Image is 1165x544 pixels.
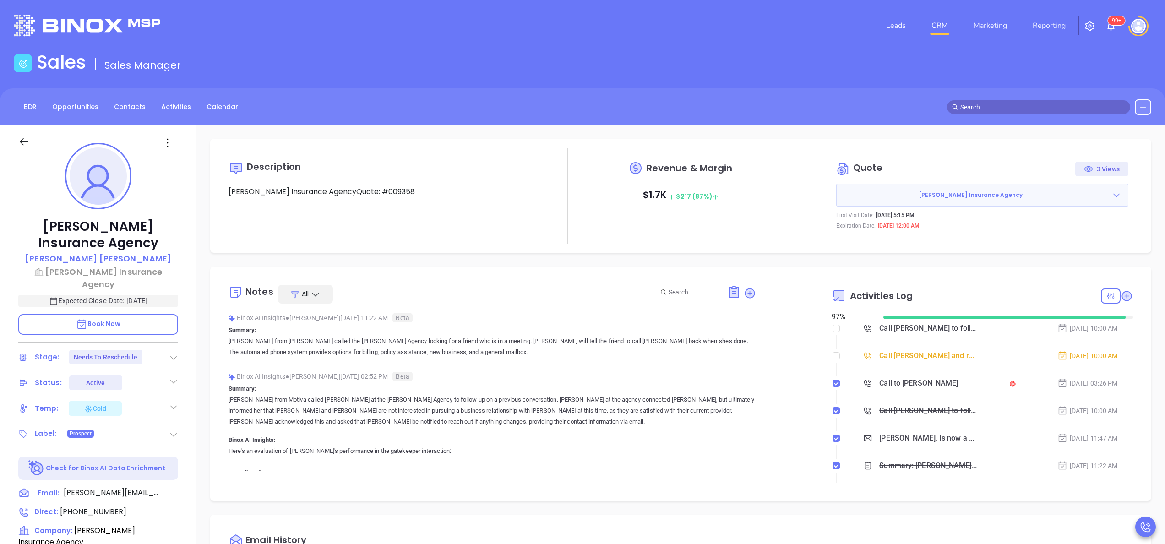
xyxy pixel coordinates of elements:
div: Call [PERSON_NAME] to follow up [879,404,977,418]
div: Binox AI Insights [PERSON_NAME] | [DATE] 11:22 AM [229,311,756,325]
p: [PERSON_NAME] from Motiva called [PERSON_NAME] at the [PERSON_NAME] Agency to follow up on a prev... [229,394,756,427]
sup: 100 [1108,16,1125,25]
a: Opportunities [47,99,104,114]
h1: Sales [37,51,86,73]
span: Activities Log [850,291,913,300]
p: [DATE] 5:15 PM [876,211,915,219]
img: logo [14,15,160,36]
a: BDR [18,99,42,114]
b: Summary: [229,385,256,392]
div: Label: [35,427,57,441]
b: Overall Performance Score: [229,469,304,476]
img: iconNotification [1105,21,1116,32]
span: Description [247,160,301,173]
span: $ 217 (87%) [669,192,719,201]
div: Notes [245,287,273,296]
div: Call to [PERSON_NAME] [879,376,958,390]
span: Quote [853,161,883,174]
div: Summary: [PERSON_NAME] from [PERSON_NAME] called the [PERSON_NAME] Agency looking for a friend wh... [879,459,977,473]
p: Expected Close Date: [DATE] [18,295,178,307]
p: $ 1.7K [643,186,719,205]
div: 97 % [832,311,873,322]
div: Binox AI Insights [PERSON_NAME] | [DATE] 02:52 PM [229,370,756,383]
span: [PHONE_NUMBER] [60,506,126,517]
div: [PERSON_NAME], Is now a better time? [879,431,977,445]
p: [PERSON_NAME] [PERSON_NAME] [25,252,171,265]
a: Leads [882,16,909,35]
input: Search… [960,102,1125,112]
a: [PERSON_NAME] [PERSON_NAME] [25,252,171,266]
div: Needs To Reschedule [74,350,138,364]
p: [PERSON_NAME] from [PERSON_NAME] called the [PERSON_NAME] Agency looking for a friend who is in a... [229,336,756,358]
img: Circle dollar [836,162,851,176]
img: svg%3e [229,374,235,381]
div: [DATE] 10:00 AM [1057,323,1118,333]
p: Expiration Date: [836,222,876,230]
button: [PERSON_NAME] Insurance Agency [836,184,1128,207]
div: [DATE] 10:00 AM [1057,406,1118,416]
img: svg%3e [229,315,235,322]
p: Check for Binox AI Data Enrichment [46,463,165,473]
p: First Visit Date: [836,211,874,219]
img: Ai-Enrich-DaqCidB-.svg [28,460,44,476]
img: iconSetting [1084,21,1095,32]
p: [DATE] 12:00 AM [878,222,920,230]
p: [PERSON_NAME] Insurance Agency [18,218,178,251]
p: [PERSON_NAME] Insurance AgencyQuote: #009358 [229,186,530,197]
div: Call [PERSON_NAME] and re-engage to schedule a Meeting - [PERSON_NAME] [879,349,977,363]
img: user [1131,19,1146,33]
div: [DATE] 11:47 AM [1057,433,1118,443]
span: ● [285,373,289,380]
span: [PERSON_NAME] Insurance Agency [837,191,1105,199]
a: [PERSON_NAME] Insurance Agency [18,266,178,290]
a: CRM [928,16,952,35]
span: Revenue & Margin [647,163,733,173]
span: Email: [38,487,59,499]
a: Marketing [970,16,1011,35]
div: Status: [35,376,62,390]
div: [DATE] 10:00 AM [1057,351,1118,361]
span: [PERSON_NAME][EMAIL_ADDRESS][DOMAIN_NAME] [64,487,160,498]
span: search [952,104,958,110]
span: Beta [392,372,412,381]
b: Summary: [229,326,256,333]
input: Search... [669,287,717,297]
b: Binox AI Insights: [229,436,276,443]
div: Call [PERSON_NAME] to follow up [879,321,977,335]
div: Stage: [35,350,60,364]
span: Direct : [34,507,58,517]
span: Sales Manager [104,58,181,72]
span: ● [285,314,289,321]
a: Activities [156,99,196,114]
div: [DATE] 11:22 AM [1057,461,1118,471]
div: [DATE] 03:26 PM [1057,378,1118,388]
span: All [302,289,309,299]
a: Contacts [109,99,151,114]
img: profile-user [70,147,127,205]
span: Beta [392,313,412,322]
a: Calendar [201,99,244,114]
div: Temp: [35,402,59,415]
a: Reporting [1029,16,1069,35]
div: Cold [84,403,106,414]
span: Prospect [70,429,92,439]
span: Book Now [76,319,121,328]
div: 3 Views [1084,162,1120,176]
span: Company: [34,526,72,535]
div: Active [86,375,105,390]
